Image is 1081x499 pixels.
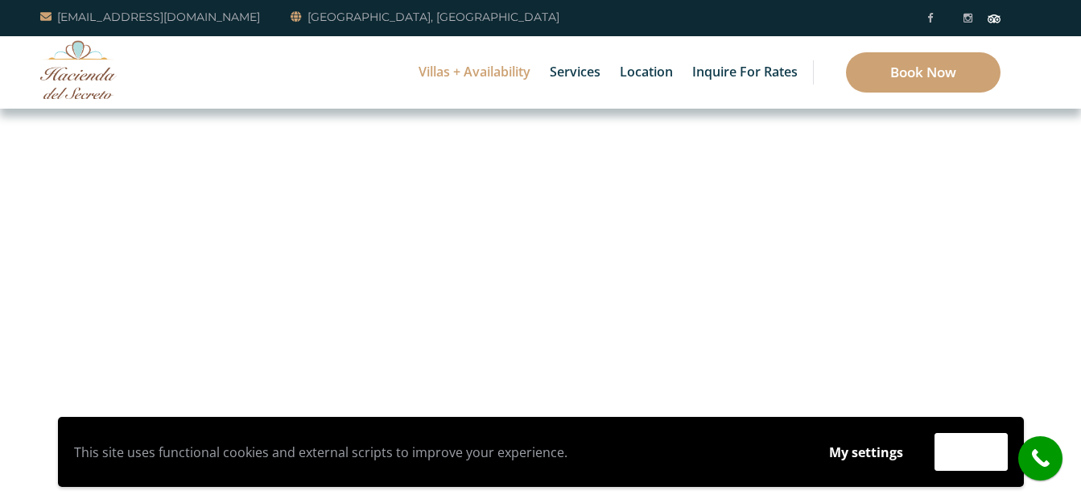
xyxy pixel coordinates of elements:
[40,40,117,99] img: Awesome Logo
[411,36,538,109] a: Villas + Availability
[291,7,559,27] a: [GEOGRAPHIC_DATA], [GEOGRAPHIC_DATA]
[542,36,609,109] a: Services
[684,36,806,109] a: Inquire for Rates
[40,7,260,27] a: [EMAIL_ADDRESS][DOMAIN_NAME]
[988,14,1001,23] img: Tripadvisor_logomark.svg
[935,433,1008,471] button: Accept
[1022,440,1058,476] i: call
[846,52,1001,93] a: Book Now
[814,434,918,471] button: My settings
[74,440,798,464] p: This site uses functional cookies and external scripts to improve your experience.
[612,36,681,109] a: Location
[1018,436,1062,480] a: call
